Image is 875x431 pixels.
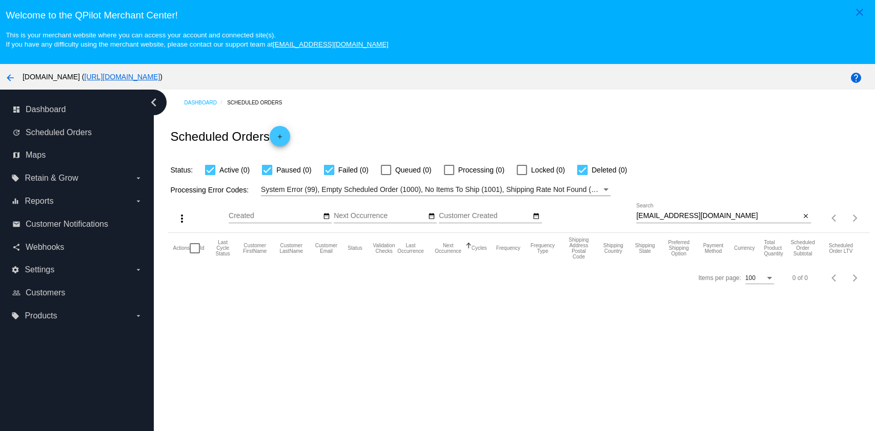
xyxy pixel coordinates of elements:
span: Reports [25,197,53,206]
mat-icon: date_range [323,212,330,221]
input: Search [636,212,800,220]
button: Change sorting for Subtotal [788,240,818,256]
button: Previous page [824,208,845,228]
i: map [12,151,21,159]
span: Locked (0) [531,164,565,176]
button: Change sorting for PreferredShippingOption [665,240,692,256]
h2: Scheduled Orders [170,126,290,146]
span: Failed (0) [338,164,369,176]
button: Change sorting for CustomerEmail [314,243,339,254]
input: Customer Created [439,212,531,220]
small: This is your merchant website where you can access your account and connected site(s). If you hav... [6,31,388,48]
i: local_offer [11,312,19,320]
mat-header-cell: Validation Checks [372,233,397,264]
button: Change sorting for Cycles [472,245,487,251]
button: Change sorting for Status [348,245,362,251]
i: settings [11,266,19,274]
mat-select: Items per page: [745,275,774,282]
a: people_outline Customers [12,285,143,301]
span: Status: [170,166,193,174]
button: Change sorting for LifetimeValue [827,243,855,254]
mat-header-cell: Actions [173,233,190,264]
i: share [12,243,21,251]
a: [URL][DOMAIN_NAME] [84,73,160,81]
span: Paused (0) [276,164,311,176]
span: Scheduled Orders [26,128,92,137]
i: update [12,128,21,137]
a: Dashboard [184,95,227,111]
button: Change sorting for NextOccurrenceUtc [434,243,462,254]
span: Dashboard [26,105,66,114]
mat-icon: date_range [428,212,435,221]
a: dashboard Dashboard [12,101,143,118]
mat-icon: more_vert [176,212,188,225]
input: Created [229,212,321,220]
span: Maps [26,150,46,160]
i: arrow_drop_down [134,174,143,182]
button: Change sorting for CustomerLastName [278,243,305,254]
input: Next Occurrence [334,212,426,220]
button: Next page [845,268,865,288]
mat-icon: close [853,6,866,18]
span: Processing (0) [458,164,504,176]
i: dashboard [12,105,21,114]
button: Change sorting for ShippingState [634,243,656,254]
span: Customer Notifications [26,220,108,229]
span: [DOMAIN_NAME] ( ) [23,73,162,81]
span: Customers [26,288,65,297]
h3: Welcome to the QPilot Merchant Center! [6,10,869,21]
mat-icon: arrow_back [4,72,16,84]
i: local_offer [11,174,19,182]
button: Change sorting for Frequency [496,245,520,251]
mat-icon: close [802,212,809,221]
button: Change sorting for PaymentMethod.Type [702,243,725,254]
button: Clear [800,211,811,222]
a: map Maps [12,147,143,163]
button: Change sorting for CurrencyIso [734,245,755,251]
span: Deleted (0) [592,164,627,176]
span: Retain & Grow [25,174,78,183]
i: equalizer [11,197,19,205]
button: Change sorting for ShippingCountry [602,243,625,254]
i: arrow_drop_down [134,312,143,320]
a: email Customer Notifications [12,216,143,232]
button: Change sorting for LastOccurrenceUtc [396,243,424,254]
div: Items per page: [698,274,741,282]
span: Processing Error Codes: [170,186,249,194]
i: email [12,220,21,228]
button: Change sorting for FrequencyType [530,243,556,254]
span: Webhooks [26,243,64,252]
mat-icon: help [850,72,862,84]
button: Previous page [824,268,845,288]
span: Queued (0) [395,164,432,176]
mat-select: Filter by Processing Error Codes [261,183,611,196]
span: Settings [25,265,54,274]
button: Next page [845,208,865,228]
a: Scheduled Orders [227,95,291,111]
button: Change sorting for Id [200,245,204,251]
button: Change sorting for LastProcessingCycleId [214,240,232,256]
span: Active (0) [219,164,250,176]
a: update Scheduled Orders [12,124,143,141]
i: people_outline [12,289,21,297]
button: Change sorting for ShippingPostcode [565,237,593,260]
mat-header-cell: Total Product Quantity [764,233,788,264]
div: 0 of 0 [792,274,808,282]
a: share Webhooks [12,239,143,255]
i: arrow_drop_down [134,266,143,274]
span: 100 [745,274,756,282]
mat-icon: date_range [533,212,540,221]
mat-icon: add [274,133,286,145]
a: [EMAIL_ADDRESS][DOMAIN_NAME] [273,40,389,48]
button: Change sorting for CustomerFirstName [241,243,269,254]
i: chevron_left [146,94,162,111]
span: Products [25,311,57,320]
i: arrow_drop_down [134,197,143,205]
